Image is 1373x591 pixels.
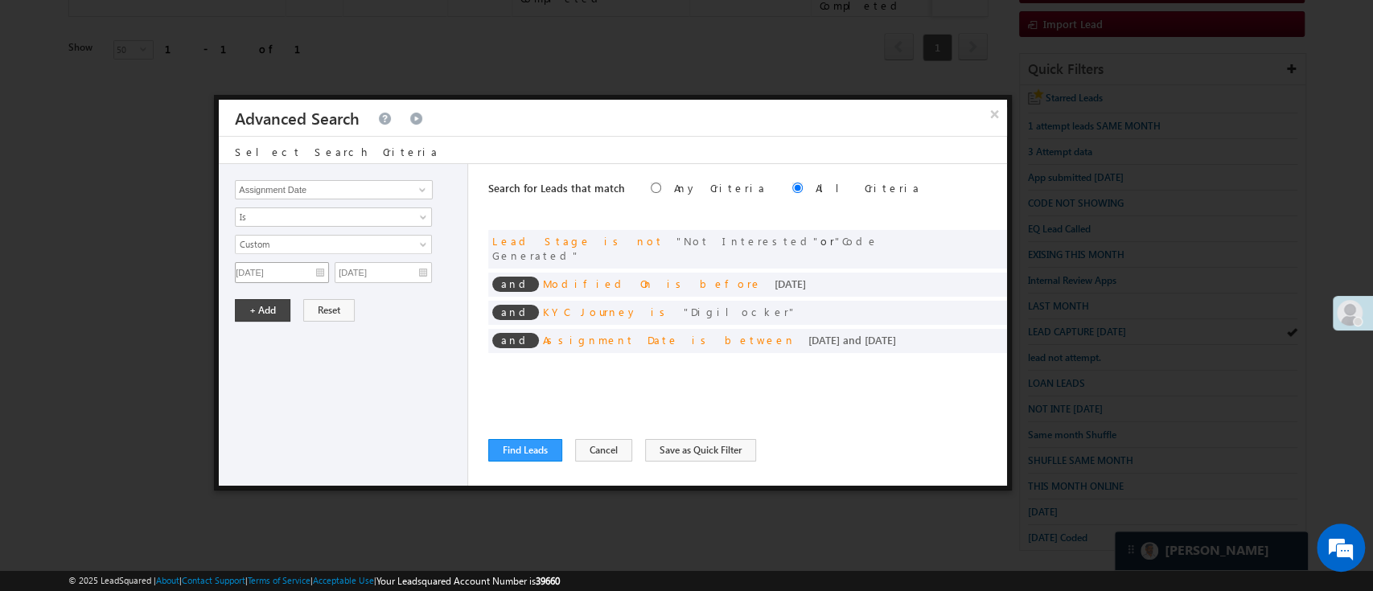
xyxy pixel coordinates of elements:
span: and [492,333,539,348]
span: 39660 [536,575,560,587]
span: and [492,305,539,320]
a: Custom [235,235,432,254]
button: + Add [235,299,290,322]
a: Acceptable Use [313,575,374,585]
span: and [492,277,539,292]
img: d_60004797649_company_0_60004797649 [27,84,68,105]
label: Any Criteria [674,181,767,195]
label: All Criteria [816,181,921,195]
span: Is [236,210,410,224]
a: Contact Support [182,575,245,585]
a: Terms of Service [248,575,310,585]
div: Chat with us now [84,84,270,105]
button: Find Leads [488,439,562,462]
div: Minimize live chat window [264,8,302,47]
button: Reset [303,299,355,322]
span: is not [604,234,664,248]
h3: Advanced Search [235,100,360,136]
span: Assignment Date [543,333,679,347]
span: is [651,305,671,318]
a: Is [235,207,432,227]
span: Not Interested [676,234,820,248]
span: Modified On [543,277,654,290]
span: or [492,234,878,262]
span: [DATE] and [DATE] [808,333,896,347]
span: Select Search Criteria [235,145,439,158]
span: Code Generated [492,234,878,262]
input: Type to Search [235,180,433,199]
span: is between [692,333,795,347]
span: Digilocker [684,305,796,318]
button: × [982,100,1008,128]
span: KYC Journey [543,305,638,318]
span: is before [667,277,762,290]
a: About [156,575,179,585]
a: Show All Items [410,182,430,198]
span: Custom [236,237,410,252]
button: Save as Quick Filter [645,439,756,462]
span: © 2025 LeadSquared | | | | | [68,573,560,589]
span: Lead Stage [492,234,591,248]
textarea: Type your message and hit 'Enter' [21,149,294,451]
span: [DATE] [775,277,806,290]
span: Your Leadsquared Account Number is [376,575,560,587]
em: Start Chat [219,465,292,486]
span: Search for Leads that match [488,181,625,195]
button: Cancel [575,439,632,462]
